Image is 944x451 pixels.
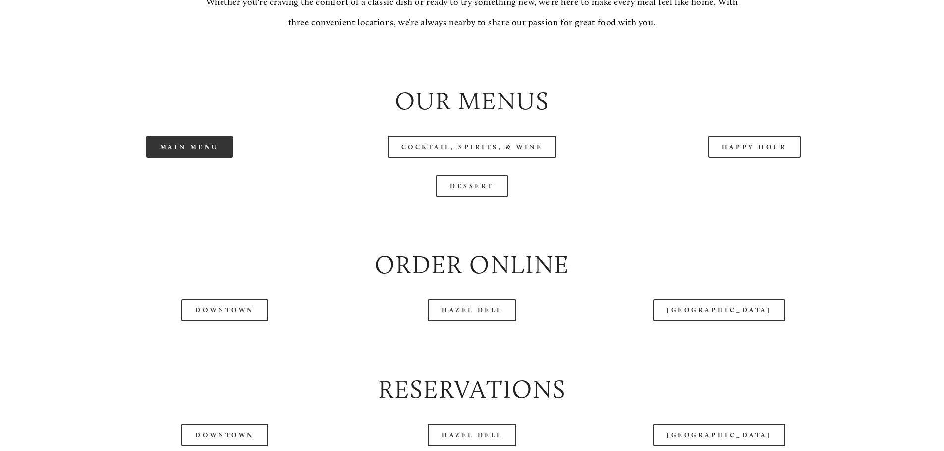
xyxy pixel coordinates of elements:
[428,299,516,321] a: Hazel Dell
[653,424,785,446] a: [GEOGRAPHIC_DATA]
[428,424,516,446] a: Hazel Dell
[146,136,233,158] a: Main Menu
[181,424,268,446] a: Downtown
[56,84,887,119] h2: Our Menus
[181,299,268,321] a: Downtown
[653,299,785,321] a: [GEOGRAPHIC_DATA]
[56,248,887,283] h2: Order Online
[388,136,557,158] a: Cocktail, Spirits, & Wine
[436,175,508,197] a: Dessert
[56,372,887,407] h2: Reservations
[708,136,801,158] a: Happy Hour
